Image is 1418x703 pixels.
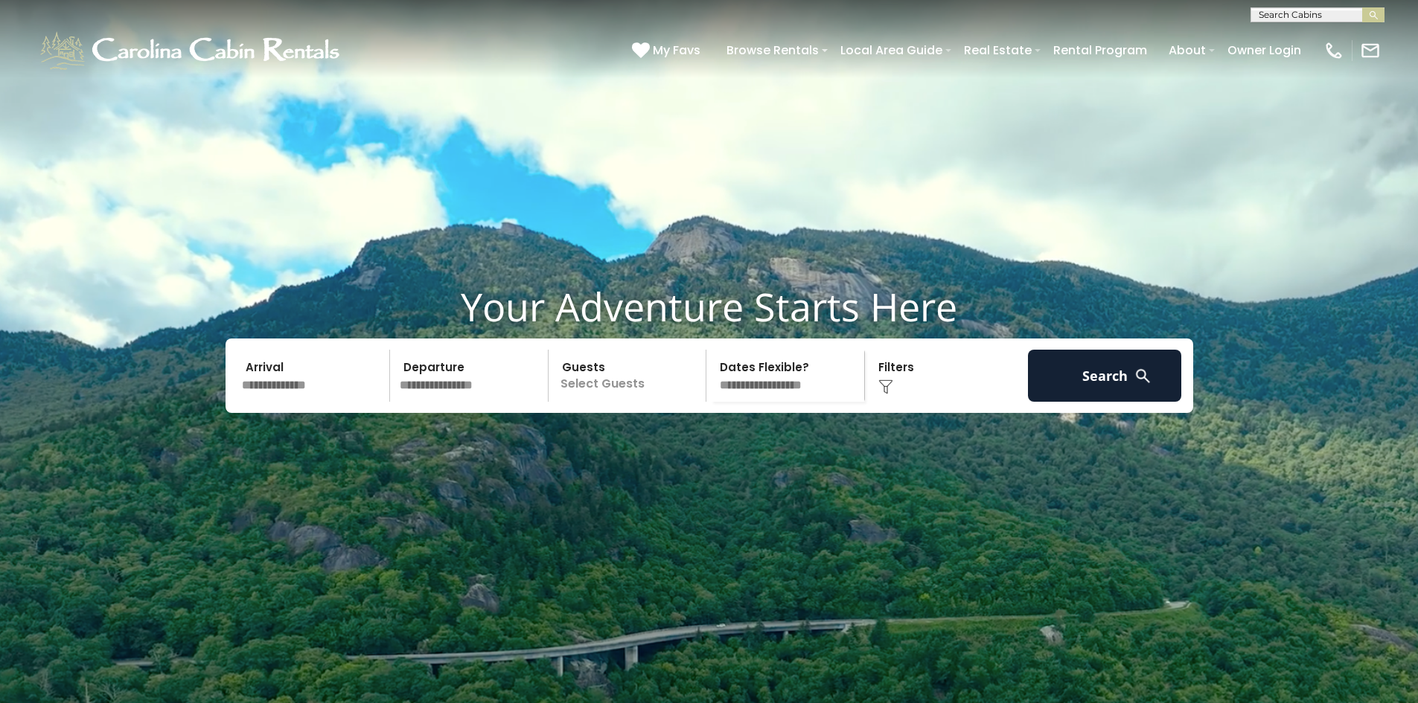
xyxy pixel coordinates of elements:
[37,28,346,73] img: White-1-1-2.png
[1360,40,1381,61] img: mail-regular-white.png
[653,41,700,60] span: My Favs
[719,37,826,63] a: Browse Rentals
[878,379,893,394] img: filter--v1.png
[632,41,704,60] a: My Favs
[1028,350,1182,402] button: Search
[956,37,1039,63] a: Real Estate
[833,37,950,63] a: Local Area Guide
[1220,37,1309,63] a: Owner Login
[11,283,1407,330] h1: Your Adventure Starts Here
[553,350,706,402] p: Select Guests
[1134,367,1152,385] img: search-regular-white.png
[1161,37,1213,63] a: About
[1323,40,1344,61] img: phone-regular-white.png
[1046,37,1154,63] a: Rental Program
